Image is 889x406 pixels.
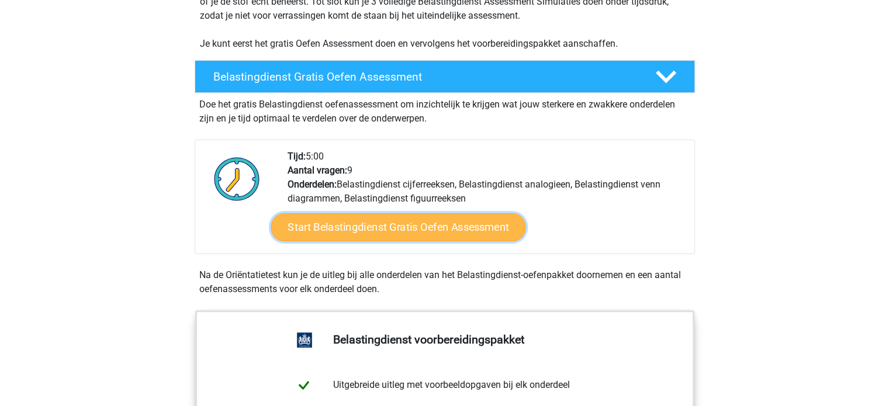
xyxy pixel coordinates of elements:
[195,93,695,126] div: Doe het gratis Belastingdienst oefenassessment om inzichtelijk te krijgen wat jouw sterkere en zw...
[190,60,700,93] a: Belastingdienst Gratis Oefen Assessment
[195,268,695,296] div: Na de Oriëntatietest kun je de uitleg bij alle onderdelen van het Belastingdienst-oefenpakket doo...
[213,70,637,84] h4: Belastingdienst Gratis Oefen Assessment
[279,150,694,254] div: 5:00 9 Belastingdienst cijferreeksen, Belastingdienst analogieen, Belastingdienst venn diagrammen...
[288,179,337,190] b: Onderdelen:
[271,213,525,241] a: Start Belastingdienst Gratis Oefen Assessment
[288,165,347,176] b: Aantal vragen:
[288,151,306,162] b: Tijd:
[207,150,267,208] img: Klok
